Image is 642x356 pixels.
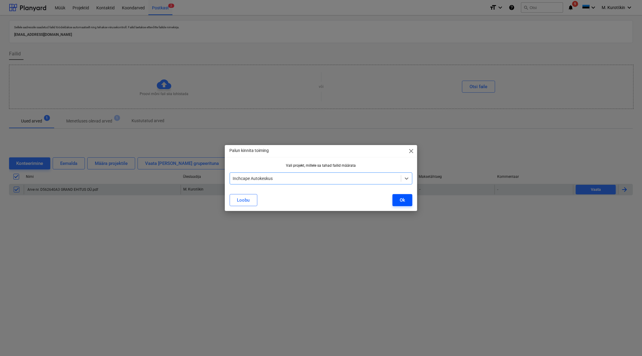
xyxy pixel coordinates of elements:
[230,147,269,154] p: Palun kinnita toiming
[400,196,405,204] div: Ok
[230,163,413,168] div: Vali projekt, millele sa tahad failid määrata
[392,194,412,206] button: Ok
[237,196,250,204] div: Loobu
[230,194,257,206] button: Loobu
[408,147,415,155] span: close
